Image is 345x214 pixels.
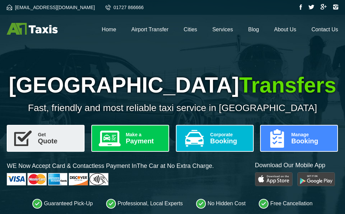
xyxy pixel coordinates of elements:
span: The Car at No Extra Charge. [137,163,214,169]
h1: [GEOGRAPHIC_DATA] [7,73,338,98]
a: Make aPayment [91,125,169,152]
a: [EMAIL_ADDRESS][DOMAIN_NAME] [7,5,95,10]
img: Google Plus [320,4,327,10]
p: WE Now Accept Card & Contactless Payment In [7,162,214,170]
img: Instagram [333,4,338,10]
img: Facebook [300,4,302,10]
span: Corporate [210,132,248,137]
li: Guaranteed Pick-Up [32,199,93,209]
a: 01727 866666 [105,5,144,10]
a: Blog [248,27,259,32]
a: Cities [184,27,197,32]
a: Airport Transfer [131,27,168,32]
a: ManageBooking [260,125,338,152]
span: Make a [126,132,163,137]
span: Transfers [239,73,336,97]
img: Twitter [308,5,314,9]
a: GetQuote [7,125,85,152]
a: Home [102,27,116,32]
a: Contact Us [311,27,338,32]
p: Fast, friendly and most reliable taxi service in [GEOGRAPHIC_DATA] [7,103,338,113]
li: Professional, Local Experts [106,199,183,209]
a: Services [212,27,233,32]
a: About Us [274,27,296,32]
img: A1 Taxis St Albans LTD [7,23,58,35]
span: Get [38,132,79,137]
p: Download Our Mobile App [255,161,338,170]
img: Play Store [255,172,292,186]
img: Cards [7,173,108,185]
span: Manage [291,132,332,137]
a: CorporateBooking [176,125,254,152]
img: Google Play [297,172,335,186]
li: No Hidden Cost [196,199,246,209]
li: Free Cancellation [259,199,312,209]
